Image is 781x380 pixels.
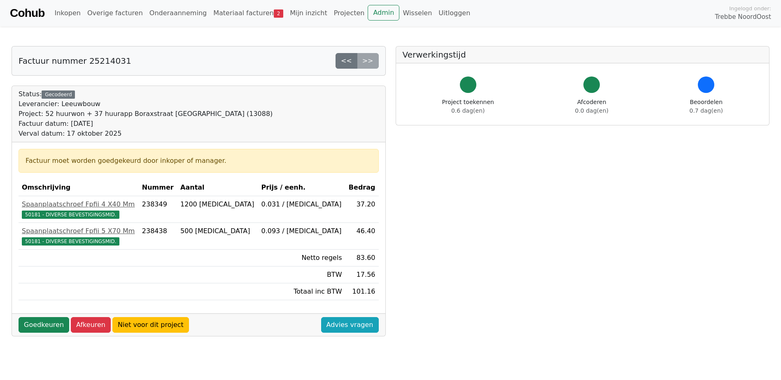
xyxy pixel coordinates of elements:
[451,107,485,114] span: 0.6 dag(en)
[19,179,139,196] th: Omschrijving
[403,50,763,60] h5: Verwerkingstijd
[19,317,69,333] a: Goedkeuren
[368,5,399,21] a: Admin
[345,266,378,283] td: 17.56
[399,5,435,21] a: Wisselen
[84,5,146,21] a: Overige facturen
[261,199,342,209] div: 0.031 / [MEDICAL_DATA]
[345,179,378,196] th: Bedrag
[345,283,378,300] td: 101.16
[321,317,379,333] a: Advies vragen
[729,5,771,12] span: Ingelogd onder:
[19,119,273,129] div: Factuur datum: [DATE]
[442,98,494,115] div: Project toekennen
[22,226,135,236] div: Spaanplaatschroef Fpfii 5 X70 Mm
[22,199,135,209] div: Spaanplaatschroef Fpfii 4 X40 Mm
[274,9,283,18] span: 2
[19,129,273,139] div: Verval datum: 17 oktober 2025
[51,5,84,21] a: Inkopen
[690,107,723,114] span: 0.7 dag(en)
[22,211,119,219] span: 50181 - DIVERSE BEVESTIGINGSMID.
[258,283,345,300] td: Totaal inc BTW
[261,226,342,236] div: 0.093 / [MEDICAL_DATA]
[180,199,254,209] div: 1200 [MEDICAL_DATA]
[112,317,189,333] a: Niet voor dit project
[345,250,378,266] td: 83.60
[345,223,378,250] td: 46.40
[177,179,258,196] th: Aantal
[146,5,210,21] a: Onderaanneming
[287,5,331,21] a: Mijn inzicht
[19,89,273,139] div: Status:
[345,196,378,223] td: 37.20
[435,5,473,21] a: Uitloggen
[19,99,273,109] div: Leverancier: Leeuwbouw
[258,266,345,283] td: BTW
[26,156,372,166] div: Factuur moet worden goedgekeurd door inkoper of manager.
[139,179,177,196] th: Nummer
[180,226,254,236] div: 500 [MEDICAL_DATA]
[139,196,177,223] td: 238349
[71,317,111,333] a: Afkeuren
[690,98,723,115] div: Beoordelen
[139,223,177,250] td: 238438
[22,199,135,219] a: Spaanplaatschroef Fpfii 4 X40 Mm50181 - DIVERSE BEVESTIGINGSMID.
[258,179,345,196] th: Prijs / eenh.
[210,5,287,21] a: Materiaal facturen2
[336,53,357,69] a: <<
[715,12,771,22] span: Trebbe NoordOost
[10,3,44,23] a: Cohub
[22,226,135,246] a: Spaanplaatschroef Fpfii 5 X70 Mm50181 - DIVERSE BEVESTIGINGSMID.
[575,107,608,114] span: 0.0 dag(en)
[575,98,608,115] div: Afcoderen
[19,109,273,119] div: Project: 52 huurwon + 37 huurapp Boraxstraat [GEOGRAPHIC_DATA] (13088)
[22,237,119,246] span: 50181 - DIVERSE BEVESTIGINGSMID.
[258,250,345,266] td: Netto regels
[19,56,131,66] h5: Factuur nummer 25214031
[42,90,75,99] div: Gecodeerd
[331,5,368,21] a: Projecten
